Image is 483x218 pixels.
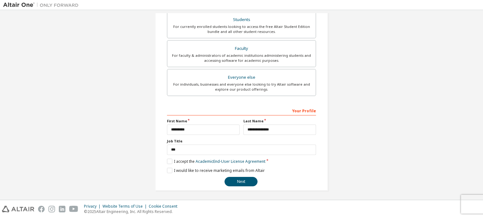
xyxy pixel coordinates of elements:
div: For faculty & administrators of academic institutions administering students and accessing softwa... [171,53,312,63]
img: Altair One [3,2,82,8]
label: Last Name [243,119,316,124]
img: youtube.svg [69,206,78,212]
label: I would like to receive marketing emails from Altair [167,168,265,173]
div: Website Terms of Use [103,204,149,209]
div: Faculty [171,44,312,53]
p: © 2025 Altair Engineering, Inc. All Rights Reserved. [84,209,181,214]
div: Students [171,15,312,24]
label: I accept the [167,159,265,164]
label: First Name [167,119,240,124]
a: Academic End-User License Agreement [196,159,265,164]
div: For currently enrolled students looking to access the free Altair Student Edition bundle and all ... [171,24,312,34]
button: Next [225,177,258,186]
div: Cookie Consent [149,204,181,209]
img: instagram.svg [48,206,55,212]
div: Everyone else [171,73,312,82]
div: Privacy [84,204,103,209]
label: Job Title [167,139,316,144]
div: For individuals, businesses and everyone else looking to try Altair software and explore our prod... [171,82,312,92]
img: linkedin.svg [59,206,65,212]
img: facebook.svg [38,206,45,212]
div: Your Profile [167,105,316,115]
img: altair_logo.svg [2,206,34,212]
